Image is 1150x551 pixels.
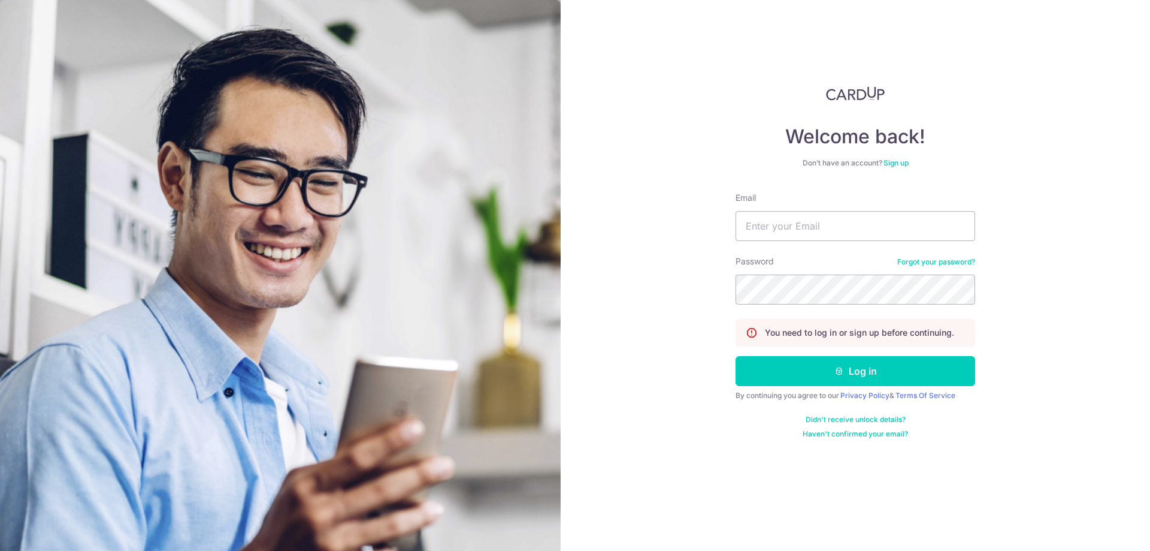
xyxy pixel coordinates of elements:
[736,255,774,267] label: Password
[840,391,889,400] a: Privacy Policy
[736,192,756,204] label: Email
[895,391,955,400] a: Terms Of Service
[736,211,975,241] input: Enter your Email
[803,429,908,439] a: Haven't confirmed your email?
[826,86,885,101] img: CardUp Logo
[736,125,975,149] h4: Welcome back!
[736,158,975,168] div: Don’t have an account?
[736,391,975,401] div: By continuing you agree to our &
[883,158,909,167] a: Sign up
[806,415,906,424] a: Didn't receive unlock details?
[897,257,975,267] a: Forgot your password?
[736,356,975,386] button: Log in
[765,327,954,339] p: You need to log in or sign up before continuing.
